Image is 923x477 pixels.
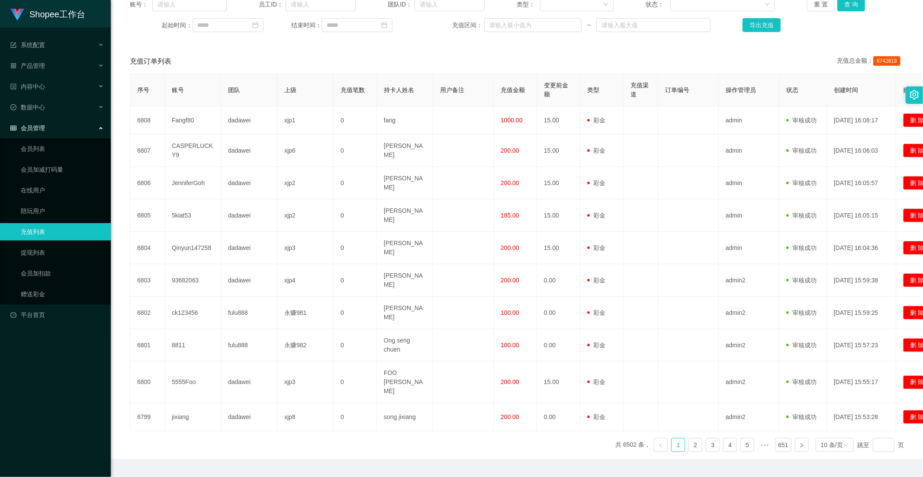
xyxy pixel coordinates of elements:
[501,342,519,349] span: 100.00
[277,232,334,264] td: xjp3
[596,18,710,32] input: 请输入最大值
[723,438,737,452] li: 4
[786,277,817,284] span: 审核成功
[786,378,817,385] span: 审核成功
[719,329,779,362] td: admin2
[501,277,519,284] span: 200.00
[130,362,165,403] td: 6800
[873,56,900,66] span: 6742819
[587,212,605,219] span: 彩金
[587,378,605,385] span: 彩金
[10,83,45,90] span: 内容中心
[615,438,650,452] li: 共 6502 条，
[277,106,334,134] td: xjp1
[130,232,165,264] td: 6804
[775,438,791,452] li: 651
[726,86,756,93] span: 操作管理员
[29,0,85,28] h1: Shopee工作台
[21,285,104,303] a: 赠送彩金
[827,329,896,362] td: [DATE] 15:57:23
[165,329,221,362] td: 8811
[221,199,277,232] td: dadawei
[334,403,377,431] td: 0
[786,413,817,420] span: 审核成功
[537,106,580,134] td: 15.00
[165,199,221,232] td: 5kiat53
[857,438,904,452] div: 跳至 页
[130,297,165,329] td: 6802
[440,86,464,93] span: 用户备注
[377,362,433,403] td: FOO [PERSON_NAME]
[277,297,334,329] td: 永赚981
[334,199,377,232] td: 0
[827,403,896,431] td: [DATE] 15:53:28
[277,167,334,199] td: xjp2
[172,86,184,93] span: 账号
[665,86,689,93] span: 订单编号
[903,86,915,93] span: 操作
[277,264,334,297] td: xjp4
[658,443,663,448] i: 图标: left
[630,82,649,98] span: 充值渠道
[21,202,104,220] a: 陪玩用户
[587,277,605,284] span: 彩金
[758,438,772,452] span: •••
[377,264,433,297] td: [PERSON_NAME]
[501,86,525,93] span: 充值金额
[501,378,519,385] span: 200.00
[837,56,904,67] div: 充值总金额：
[827,264,896,297] td: [DATE] 15:59:38
[10,125,16,131] i: 图标: table
[786,179,817,186] span: 审核成功
[221,264,277,297] td: dadawei
[537,199,580,232] td: 15.00
[587,179,605,186] span: 彩金
[786,309,817,316] span: 审核成功
[277,199,334,232] td: xjp2
[130,199,165,232] td: 6805
[10,125,45,131] span: 会员管理
[758,438,772,452] li: 向后 5 页
[377,167,433,199] td: [PERSON_NAME]
[719,362,779,403] td: admin2
[130,134,165,167] td: 6807
[706,438,720,452] li: 3
[277,362,334,403] td: xjp3
[130,329,165,362] td: 6801
[827,199,896,232] td: [DATE] 16:05:15
[377,403,433,431] td: song jixiang
[827,232,896,264] td: [DATE] 16:04:36
[165,232,221,264] td: Qinyun147258
[537,232,580,264] td: 15.00
[10,42,16,48] i: 图标: form
[827,362,896,403] td: [DATE] 15:55:17
[334,264,377,297] td: 0
[21,244,104,261] a: 提现列表
[252,22,258,28] i: 图标: calendar
[21,265,104,282] a: 会员加扣款
[334,362,377,403] td: 0
[719,167,779,199] td: admin
[672,439,685,451] a: 1
[377,199,433,232] td: [PERSON_NAME]
[377,297,433,329] td: [PERSON_NAME]
[334,134,377,167] td: 0
[719,403,779,431] td: admin2
[221,167,277,199] td: dadawei
[537,167,580,199] td: 15.00
[484,18,582,32] input: 请输入最小值为
[775,439,791,451] a: 651
[821,439,843,451] div: 10 条/页
[719,232,779,264] td: admin
[10,63,16,69] i: 图标: appstore-o
[786,212,817,219] span: 审核成功
[10,42,45,48] span: 系统配置
[537,264,580,297] td: 0.00
[537,362,580,403] td: 15.00
[795,438,809,452] li: 下一页
[21,140,104,157] a: 会员列表
[719,297,779,329] td: admin2
[130,403,165,431] td: 6799
[277,403,334,431] td: xjp8
[277,134,334,167] td: xjp6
